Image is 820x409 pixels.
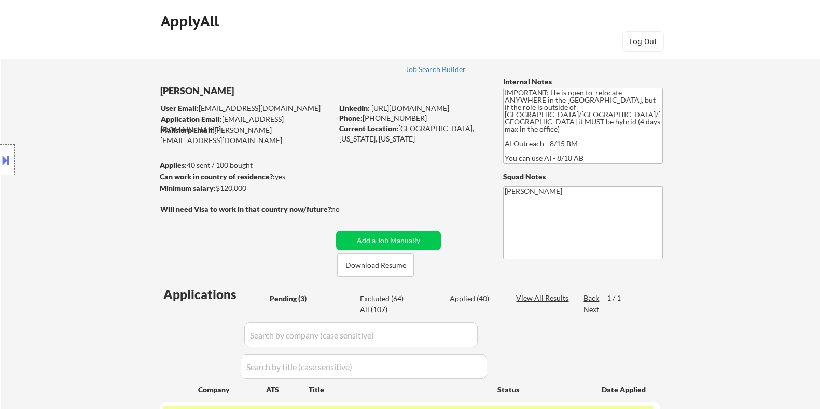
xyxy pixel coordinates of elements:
div: Pending (3) [270,293,322,304]
a: [URL][DOMAIN_NAME] [371,104,449,112]
strong: Mailslurp Email: [160,125,214,134]
div: [PHONE_NUMBER] [339,113,486,123]
div: [EMAIL_ADDRESS][DOMAIN_NAME] [161,114,332,134]
div: Next [583,304,600,315]
button: Download Resume [337,253,414,277]
div: Applied (40) [450,293,502,304]
div: Company [198,385,266,395]
strong: Current Location: [339,124,398,133]
strong: Will need Visa to work in that country now/future?: [160,205,333,214]
a: Job Search Builder [406,65,466,76]
strong: Phone: [339,114,363,122]
strong: Minimum salary: [160,184,216,192]
div: Status [497,380,587,399]
div: All (107) [360,304,412,315]
input: Search by title (case sensitive) [241,354,487,379]
div: Title [309,385,488,395]
strong: Application Email: [161,115,222,123]
div: ApplyAll [161,12,222,30]
div: no [331,204,361,215]
div: [GEOGRAPHIC_DATA], [US_STATE], [US_STATE] [339,123,486,144]
div: 1 / 1 [607,293,631,303]
div: $120,000 [160,183,332,193]
div: Squad Notes [503,172,663,182]
div: Internal Notes [503,77,663,87]
strong: Can work in country of residence?: [160,172,275,181]
div: Date Applied [602,385,647,395]
div: Excluded (64) [360,293,412,304]
div: View All Results [516,293,572,303]
input: Search by company (case sensitive) [244,322,478,347]
div: [PERSON_NAME] [160,84,373,97]
strong: LinkedIn: [339,104,370,112]
div: yes [160,172,329,182]
div: Job Search Builder [406,66,466,73]
div: Back [583,293,600,303]
button: Add a Job Manually [336,231,441,250]
div: [EMAIL_ADDRESS][DOMAIN_NAME] [161,103,332,114]
button: Log Out [622,31,664,52]
div: Applications [163,288,266,301]
div: ATS [266,385,309,395]
div: [PERSON_NAME][EMAIL_ADDRESS][DOMAIN_NAME] [160,125,332,145]
div: 40 sent / 100 bought [160,160,332,171]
